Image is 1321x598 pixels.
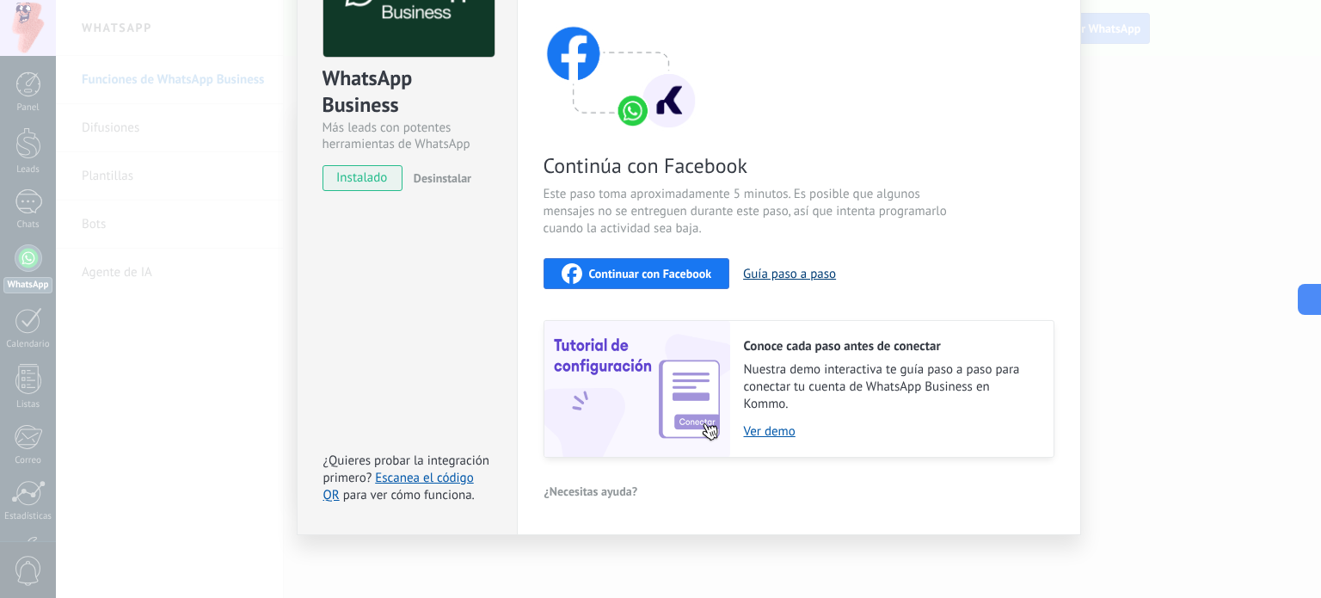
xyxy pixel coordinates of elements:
[544,485,638,497] span: ¿Necesitas ayuda?
[589,268,712,280] span: Continuar con Facebook
[343,487,475,503] span: para ver cómo funciona.
[407,165,471,191] button: Desinstalar
[323,470,474,503] a: Escanea el código QR
[323,65,492,120] div: WhatsApp Business
[744,361,1036,413] span: Nuestra demo interactiva te guía paso a paso para conectar tu cuenta de WhatsApp Business en Kommo.
[744,423,1036,440] a: Ver demo
[544,258,730,289] button: Continuar con Facebook
[323,453,490,486] span: ¿Quieres probar la integración primero?
[744,338,1036,354] h2: Conoce cada paso antes de conectar
[323,165,402,191] span: instalado
[323,120,492,152] div: Más leads con potentes herramientas de WhatsApp
[414,170,471,186] span: Desinstalar
[743,266,836,282] button: Guía paso a paso
[544,152,953,179] span: Continúa con Facebook
[544,186,953,237] span: Este paso toma aproximadamente 5 minutos. Es posible que algunos mensajes no se entreguen durante...
[544,478,639,504] button: ¿Necesitas ayuda?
